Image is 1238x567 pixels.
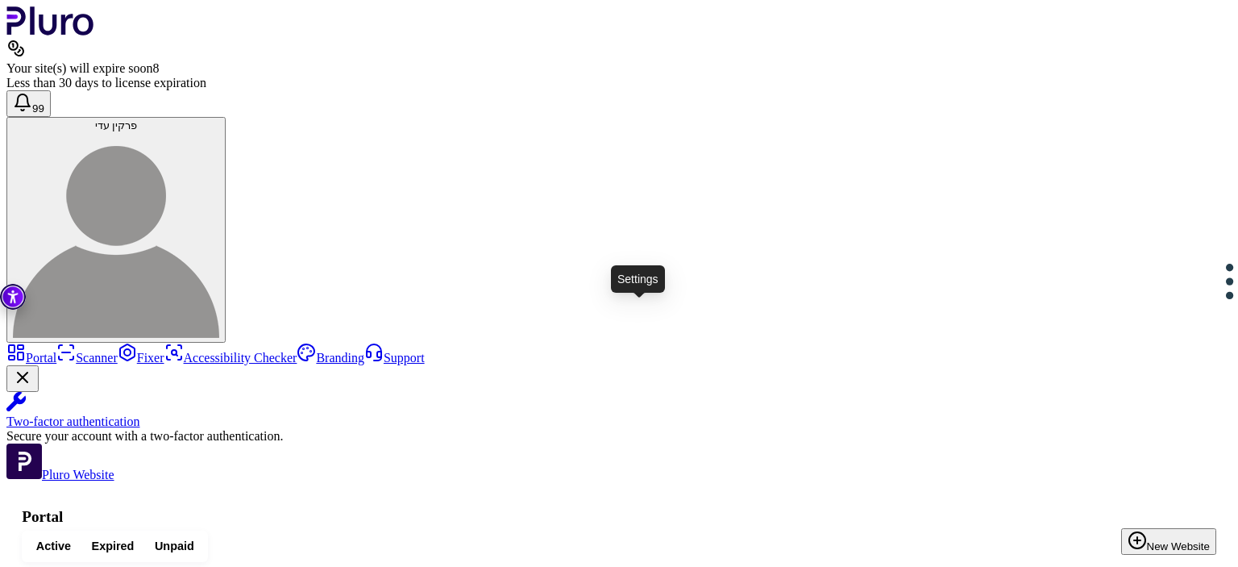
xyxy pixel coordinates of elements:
button: Expired [81,535,144,558]
button: Active [26,535,81,558]
a: Two-factor authentication [6,392,1232,429]
a: Branding [297,351,364,365]
div: Settings [611,265,665,293]
div: Secure your account with a two-factor authentication. [6,429,1232,444]
button: Open notifications, you have 390 new notifications [6,90,51,117]
span: 8 [152,61,159,75]
div: Your site(s) will expire soon [6,61,1232,76]
button: פרקין עדיפרקין עדי [6,117,226,343]
h1: Portal [22,508,1216,526]
a: Support [364,351,425,365]
aside: Sidebar menu [6,343,1232,482]
a: Accessibility Checker [164,351,297,365]
div: Two-factor authentication [6,415,1232,429]
span: Expired [92,539,135,554]
img: פרקין עדי [13,131,219,338]
span: Active [36,539,71,554]
a: Open Pluro Website [6,468,114,482]
span: פרקין עדי [95,119,138,131]
button: Unpaid [144,535,204,558]
button: New Website [1121,528,1216,555]
div: Less than 30 days to license expiration [6,76,1232,90]
span: 99 [32,102,44,115]
a: Fixer [118,351,164,365]
a: Scanner [56,351,118,365]
a: Logo [6,24,94,38]
button: Close Two-factor authentication notification [6,365,39,392]
a: Portal [6,351,56,365]
span: Unpaid [155,539,194,554]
